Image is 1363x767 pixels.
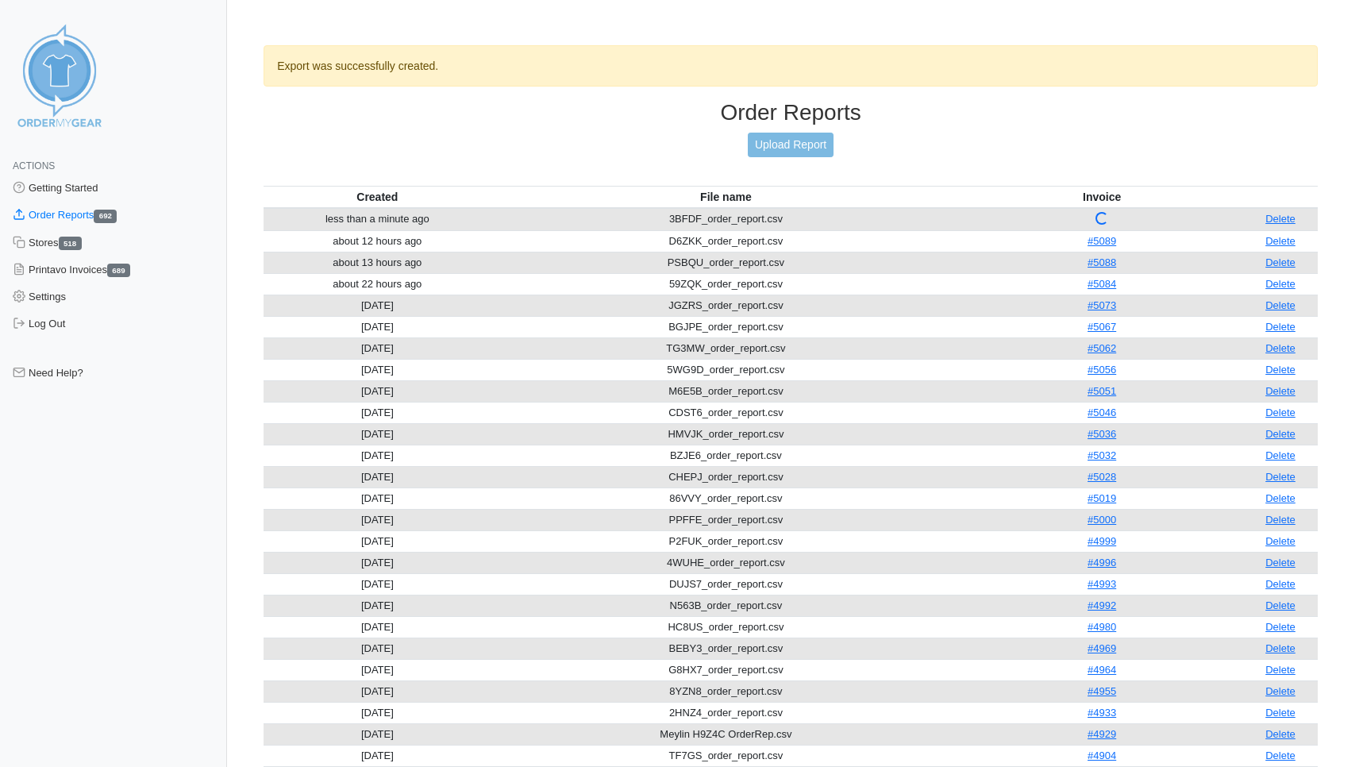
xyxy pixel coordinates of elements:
a: Delete [1265,664,1296,676]
a: #5046 [1088,407,1116,418]
a: Delete [1265,299,1296,311]
td: TG3MW_order_report.csv [491,337,961,359]
a: #5088 [1088,256,1116,268]
td: [DATE] [264,638,491,659]
a: #5036 [1088,428,1116,440]
td: [DATE] [264,616,491,638]
td: [DATE] [264,552,491,573]
td: HC8US_order_report.csv [491,616,961,638]
a: Delete [1265,213,1296,225]
td: [DATE] [264,466,491,488]
td: [DATE] [264,380,491,402]
span: Actions [13,160,55,172]
a: #5028 [1088,471,1116,483]
td: 4WUHE_order_report.csv [491,552,961,573]
a: #5056 [1088,364,1116,376]
a: Delete [1265,449,1296,461]
td: [DATE] [264,316,491,337]
td: HMVJK_order_report.csv [491,423,961,445]
a: Delete [1265,278,1296,290]
a: Delete [1265,685,1296,697]
td: Meylin H9Z4C OrderRep.csv [491,723,961,745]
a: #4993 [1088,578,1116,590]
td: M6E5B_order_report.csv [491,380,961,402]
td: CDST6_order_report.csv [491,402,961,423]
td: PPFFE_order_report.csv [491,509,961,530]
td: about 22 hours ago [264,273,491,295]
a: #5062 [1088,342,1116,354]
a: Delete [1265,728,1296,740]
a: #5051 [1088,385,1116,397]
td: P2FUK_order_report.csv [491,530,961,552]
th: Created [264,186,491,208]
th: File name [491,186,961,208]
td: [DATE] [264,402,491,423]
td: 8YZN8_order_report.csv [491,680,961,702]
a: Delete [1265,321,1296,333]
a: Delete [1265,642,1296,654]
a: Delete [1265,557,1296,569]
a: #5000 [1088,514,1116,526]
a: Delete [1265,235,1296,247]
a: Delete [1265,621,1296,633]
a: Delete [1265,535,1296,547]
a: Delete [1265,492,1296,504]
a: #4933 [1088,707,1116,719]
a: #4999 [1088,535,1116,547]
td: [DATE] [264,530,491,552]
span: 689 [107,264,130,277]
a: #5019 [1088,492,1116,504]
a: #4929 [1088,728,1116,740]
a: Delete [1265,750,1296,761]
td: DUJS7_order_report.csv [491,573,961,595]
a: Delete [1265,514,1296,526]
a: #4996 [1088,557,1116,569]
td: 5WG9D_order_report.csv [491,359,961,380]
h3: Order Reports [264,99,1318,126]
td: 86VVY_order_report.csv [491,488,961,509]
a: Upload Report [748,133,834,157]
td: [DATE] [264,595,491,616]
a: Delete [1265,599,1296,611]
td: less than a minute ago [264,208,491,231]
a: Delete [1265,342,1296,354]
td: [DATE] [264,659,491,680]
td: 59ZQK_order_report.csv [491,273,961,295]
a: Delete [1265,256,1296,268]
td: [DATE] [264,702,491,723]
td: TF7GS_order_report.csv [491,745,961,766]
td: BGJPE_order_report.csv [491,316,961,337]
td: D6ZKK_order_report.csv [491,230,961,252]
a: #5073 [1088,299,1116,311]
a: #4992 [1088,599,1116,611]
td: BZJE6_order_report.csv [491,445,961,466]
td: [DATE] [264,723,491,745]
td: [DATE] [264,359,491,380]
td: [DATE] [264,680,491,702]
a: #4955 [1088,685,1116,697]
th: Invoice [961,186,1243,208]
a: #4980 [1088,621,1116,633]
td: about 13 hours ago [264,252,491,273]
a: Delete [1265,428,1296,440]
span: 692 [94,210,117,223]
div: Export was successfully created. [264,45,1318,87]
td: [DATE] [264,573,491,595]
a: Delete [1265,471,1296,483]
td: [DATE] [264,337,491,359]
td: N563B_order_report.csv [491,595,961,616]
a: #5089 [1088,235,1116,247]
td: [DATE] [264,445,491,466]
td: 2HNZ4_order_report.csv [491,702,961,723]
a: #5067 [1088,321,1116,333]
a: #4904 [1088,750,1116,761]
td: JGZRS_order_report.csv [491,295,961,316]
td: [DATE] [264,423,491,445]
td: [DATE] [264,745,491,766]
a: Delete [1265,707,1296,719]
a: #5032 [1088,449,1116,461]
td: [DATE] [264,488,491,509]
td: about 12 hours ago [264,230,491,252]
td: PSBQU_order_report.csv [491,252,961,273]
a: #4969 [1088,642,1116,654]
